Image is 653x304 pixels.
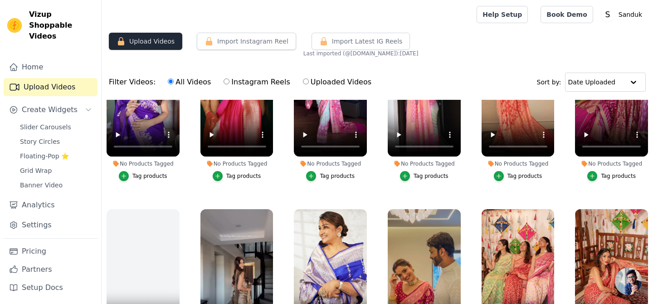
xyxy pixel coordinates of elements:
span: Grid Wrap [20,166,52,175]
input: Instagram Reels [224,78,229,84]
img: Vizup [7,18,22,33]
button: Tag products [400,171,448,181]
span: Create Widgets [22,104,78,115]
span: Story Circles [20,137,60,146]
span: Floating-Pop ⭐ [20,152,69,161]
a: Book Demo [541,6,593,23]
a: Help Setup [477,6,528,23]
button: Tag products [587,171,636,181]
a: Upload Videos [4,78,97,96]
span: Vizup Shoppable Videos [29,9,94,42]
span: Last imported (@ [DOMAIN_NAME] ): [DATE] [303,50,419,57]
div: Tag products [320,172,355,180]
div: Tag products [132,172,167,180]
a: Slider Carousels [15,121,97,133]
button: Tag products [119,171,167,181]
div: Tag products [414,172,448,180]
label: Uploaded Videos [302,76,372,88]
a: Settings [4,216,97,234]
input: Uploaded Videos [303,78,309,84]
a: Setup Docs [4,279,97,297]
a: Home [4,58,97,76]
button: Create Widgets [4,101,97,119]
button: Tag products [494,171,542,181]
a: Floating-Pop ⭐ [15,150,97,162]
a: Partners [4,260,97,279]
label: All Videos [167,76,211,88]
text: S [605,10,610,19]
a: Story Circles [15,135,97,148]
div: Tag products [226,172,261,180]
div: Tag products [601,172,636,180]
p: Sanduk [615,6,646,23]
button: Import Instagram Reel [197,33,296,50]
button: S Sanduk [600,6,646,23]
div: Open chat [615,268,642,295]
div: No Products Tagged [107,160,180,167]
input: All Videos [168,78,174,84]
div: Sort by: [537,73,646,92]
div: No Products Tagged [388,160,461,167]
button: Upload Videos [109,33,182,50]
a: Banner Video [15,179,97,191]
div: Filter Videos: [109,72,376,93]
span: Import Latest IG Reels [332,37,403,46]
div: No Products Tagged [294,160,367,167]
button: Tag products [306,171,355,181]
a: Pricing [4,242,97,260]
div: No Products Tagged [482,160,555,167]
span: Banner Video [20,181,63,190]
div: No Products Tagged [200,160,273,167]
button: Import Latest IG Reels [312,33,410,50]
div: Tag products [507,172,542,180]
div: No Products Tagged [575,160,648,167]
a: Analytics [4,196,97,214]
button: Tag products [213,171,261,181]
a: Grid Wrap [15,164,97,177]
label: Instagram Reels [223,76,290,88]
span: Slider Carousels [20,123,71,132]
